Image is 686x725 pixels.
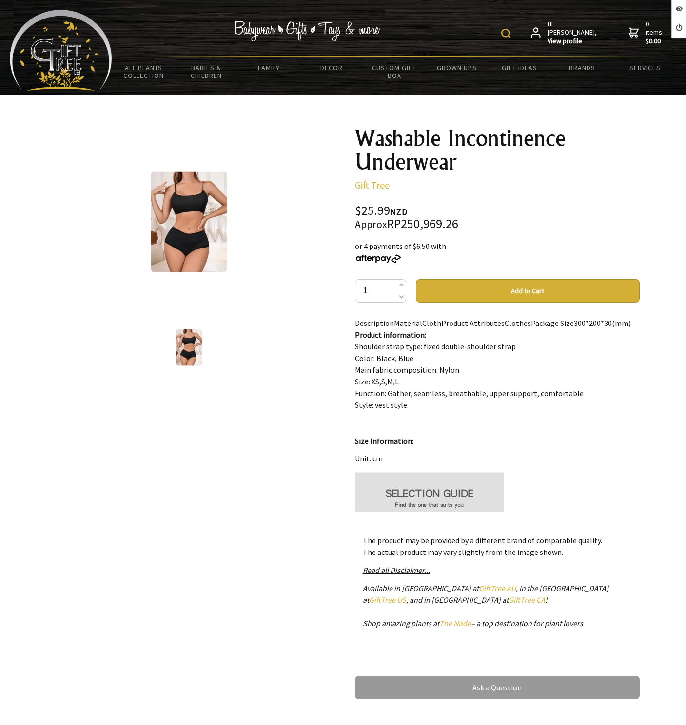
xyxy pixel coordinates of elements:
a: GiftTree US [369,595,406,605]
p: The product may be provided by a different brand of comparable quality. The actual product may va... [363,534,632,558]
a: Babies & Children [175,57,238,86]
p: Shoulder strap type: fixed double-shoulder strap Color: Black, Blue Main fabric composition: Nylo... [355,329,640,411]
a: GiftTree CA [509,595,545,605]
a: Custom Gift Box [363,57,426,86]
h1: Washable Incontinence Underwear [355,127,640,173]
a: Brands [551,57,614,78]
span: 0 items [646,19,664,46]
a: The Node [439,618,471,628]
strong: Product information: [355,330,426,340]
strong: Size Information: [355,436,413,446]
a: All Plants Collection [112,57,175,86]
a: Gift Tree [355,179,390,191]
img: product search [501,29,511,38]
div: or 4 payments of $6.50 with [355,240,640,264]
img: Washable Incontinence Underwear [176,329,203,366]
strong: View profile [548,37,598,46]
a: Read all Disclaimer... [363,565,430,575]
button: Add to Cart [416,279,640,303]
a: Hi [PERSON_NAME],View profile [531,20,598,46]
div: DescriptionMaterialClothProduct AttributesClothesPackage Size300*200*30(mm) 1. Asian sizes are 1 ... [355,317,640,512]
span: NZD [390,206,408,217]
a: Family [237,57,300,78]
p: Unit: cm [355,453,640,464]
a: Grown Ups [426,57,489,78]
em: Available in [GEOGRAPHIC_DATA] at , in the [GEOGRAPHIC_DATA] at , and in [GEOGRAPHIC_DATA] at ! S... [363,583,608,628]
span: Hi [PERSON_NAME], [548,20,598,46]
img: Babyware - Gifts - Toys and more... [10,10,112,91]
a: Services [614,57,677,78]
strong: $0.00 [646,37,664,46]
img: Washable Incontinence Underwear [151,171,227,273]
div: $25.99 RP250,969.26 [355,205,640,230]
a: GiftTree AU [479,583,516,593]
a: Decor [300,57,363,78]
img: Afterpay [355,254,402,263]
img: Babywear - Gifts - Toys & more [234,21,380,41]
a: Gift Ideas [488,57,551,78]
small: Approx [355,218,387,231]
a: 0 items$0.00 [629,20,664,46]
a: Ask a Question [355,676,640,699]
